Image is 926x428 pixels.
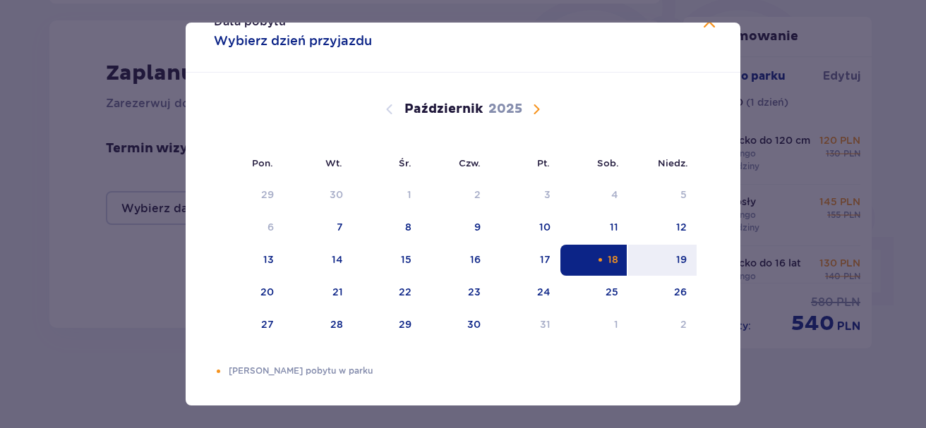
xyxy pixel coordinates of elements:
div: 31 [540,317,551,331]
div: 7 [337,220,343,234]
div: 24 [537,285,551,299]
button: Poprzedni miesiąc [381,101,398,118]
td: 12 [628,212,697,243]
td: 14 [284,245,354,276]
div: Pomarańczowa kropka [214,367,223,376]
div: 13 [263,252,274,267]
div: 27 [261,317,274,331]
div: 21 [332,285,343,299]
div: 17 [540,252,551,267]
div: 19 [676,252,687,267]
td: Data zaznaczona. sobota, 18 października 2025 [560,245,629,276]
td: 20 [214,277,284,308]
div: 10 [539,220,551,234]
div: 5 [680,188,687,202]
td: Data niedostępna. sobota, 1 listopada 2025 [560,310,629,341]
div: 18 [608,252,618,267]
div: 16 [470,252,481,267]
div: 22 [399,285,411,299]
div: 28 [330,317,343,331]
td: 16 [421,245,491,276]
div: 15 [401,252,411,267]
td: 24 [491,277,560,308]
td: Data niedostępna. niedziela, 2 listopada 2025 [628,310,697,341]
td: 23 [421,277,491,308]
div: 14 [332,252,343,267]
div: 6 [267,220,274,234]
td: 25 [560,277,629,308]
div: 12 [676,220,687,234]
td: Data niedostępna. niedziela, 5 października 2025 [628,180,697,211]
p: [PERSON_NAME] pobytu w parku [229,365,712,377]
div: 4 [611,188,618,202]
td: 27 [214,310,284,341]
td: 26 [628,277,697,308]
td: 9 [421,212,491,243]
small: Czw. [459,157,481,169]
p: Październik [404,101,483,118]
div: 9 [474,220,481,234]
button: Zamknij [701,14,718,32]
td: Data niedostępna. poniedziałek, 6 października 2025 [214,212,284,243]
p: Wybierz dzień przyjazdu [214,32,372,49]
small: Pon. [252,157,273,169]
td: 10 [491,212,560,243]
div: 1 [407,188,411,202]
div: 11 [610,220,618,234]
td: 29 [353,310,421,341]
p: 2025 [488,101,522,118]
button: Następny miesiąc [528,101,545,118]
div: 29 [399,317,411,331]
td: 17 [491,245,560,276]
td: 15 [353,245,421,276]
div: 23 [468,285,481,299]
td: Data niedostępna. wtorek, 30 września 2025 [284,180,354,211]
small: Wt. [325,157,342,169]
td: Data niedostępna. sobota, 4 października 2025 [560,180,629,211]
div: 30 [467,317,481,331]
td: 21 [284,277,354,308]
td: Data niedostępna. poniedziałek, 29 września 2025 [214,180,284,211]
div: 30 [330,188,343,202]
div: 8 [405,220,411,234]
td: 13 [214,245,284,276]
div: 1 [614,317,618,331]
div: 29 [261,188,274,202]
td: 7 [284,212,354,243]
td: 11 [560,212,629,243]
div: 25 [606,285,618,299]
div: 26 [674,285,687,299]
td: Data niedostępna. środa, 1 października 2025 [353,180,421,211]
td: 30 [421,310,491,341]
div: 20 [260,285,274,299]
td: Data niedostępna. piątek, 3 października 2025 [491,180,560,211]
div: 2 [680,317,687,331]
td: Data niedostępna. czwartek, 2 października 2025 [421,180,491,211]
td: 8 [353,212,421,243]
div: 3 [544,188,551,202]
small: Pt. [537,157,550,169]
div: Pomarańczowa kropka [596,255,605,264]
small: Niedz. [658,157,688,169]
td: 28 [284,310,354,341]
td: 19 [628,245,697,276]
small: Sob. [597,157,619,169]
div: 2 [474,188,481,202]
td: Data niedostępna. piątek, 31 października 2025 [491,310,560,341]
small: Śr. [399,157,411,169]
td: 22 [353,277,421,308]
